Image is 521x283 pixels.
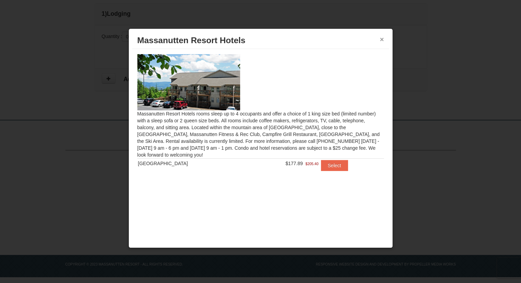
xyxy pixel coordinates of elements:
span: $205.40 [306,160,319,167]
span: $177.89 [285,161,303,166]
span: Massanutten Resort Hotels [137,36,246,45]
div: [GEOGRAPHIC_DATA] [138,160,246,167]
img: 19219026-1-e3b4ac8e.jpg [137,54,240,110]
button: × [380,36,384,43]
div: Massanutten Resort Hotels rooms sleep up to 4 occupants and offer a choice of 1 king size bed (li... [132,49,389,185]
button: Select [321,160,348,171]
